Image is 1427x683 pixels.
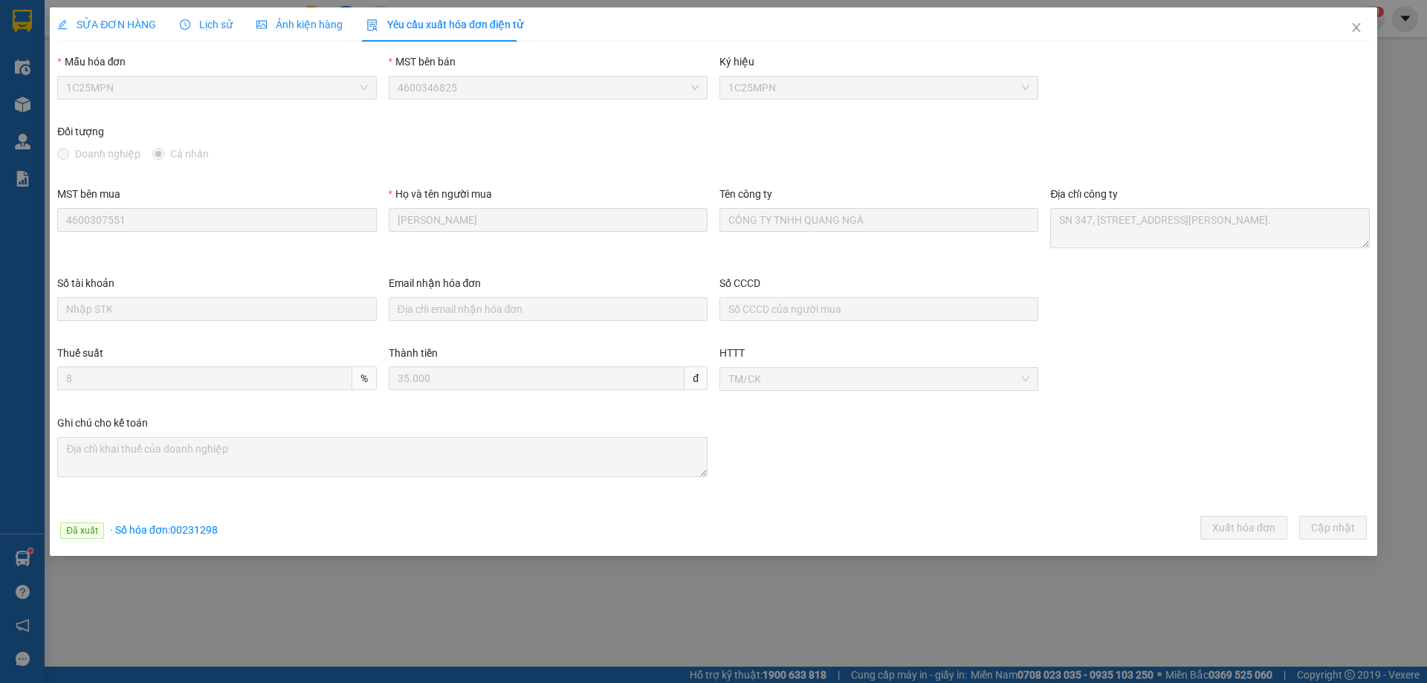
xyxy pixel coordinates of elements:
[719,277,760,289] label: Số CCCD
[110,524,218,536] span: · Số hóa đơn: 00231298
[728,77,1029,99] span: 1C25MPN
[389,188,492,200] label: Họ và tên người mua
[60,522,104,539] span: Đã xuất
[57,347,103,359] label: Thuế suất
[1299,516,1367,540] button: Cập nhật
[389,297,708,321] input: Email nhận hóa đơn
[398,77,699,99] span: 4600346825
[57,208,376,232] input: MST bên mua
[389,347,438,359] label: Thành tiền
[1050,188,1118,200] label: Địa chỉ công ty
[66,77,367,99] span: 1C25MPN
[719,297,1038,321] input: Số CCCD
[389,277,482,289] label: Email nhận hóa đơn
[366,19,378,31] img: icon
[256,19,343,30] span: Ảnh kiện hàng
[719,208,1038,232] input: Tên công ty
[57,188,120,200] label: MST bên mua
[57,437,708,477] textarea: Ghi chú đơn hàng Ghi chú cho kế toán
[256,19,267,30] span: picture
[180,19,233,30] span: Lịch sử
[57,56,126,68] label: Mẫu hóa đơn
[366,19,523,30] span: Yêu cầu xuất hóa đơn điện tử
[57,297,376,321] input: Số tài khoản
[164,146,215,162] span: Cá nhân
[1200,516,1287,540] button: Xuất hóa đơn
[1350,22,1362,33] span: close
[719,347,745,359] label: HTTT
[1336,7,1377,49] button: Close
[728,368,1029,390] span: TM/CK
[389,208,708,232] input: Họ và tên người mua
[57,366,352,390] input: Thuế suất
[352,366,377,390] span: %
[57,277,114,289] label: Số tài khoản
[1050,208,1369,248] textarea: Địa chỉ công ty
[685,366,708,390] span: đ
[719,56,754,68] label: Ký hiệu
[389,56,456,68] label: MST bên bán
[180,19,190,30] span: clock-circle
[57,126,104,137] label: Đối tượng
[57,19,156,30] span: SỬA ĐƠN HÀNG
[719,188,772,200] label: Tên công ty
[57,417,148,429] label: Ghi chú cho kế toán
[57,19,68,30] span: edit
[69,146,146,162] span: Doanh nghiệp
